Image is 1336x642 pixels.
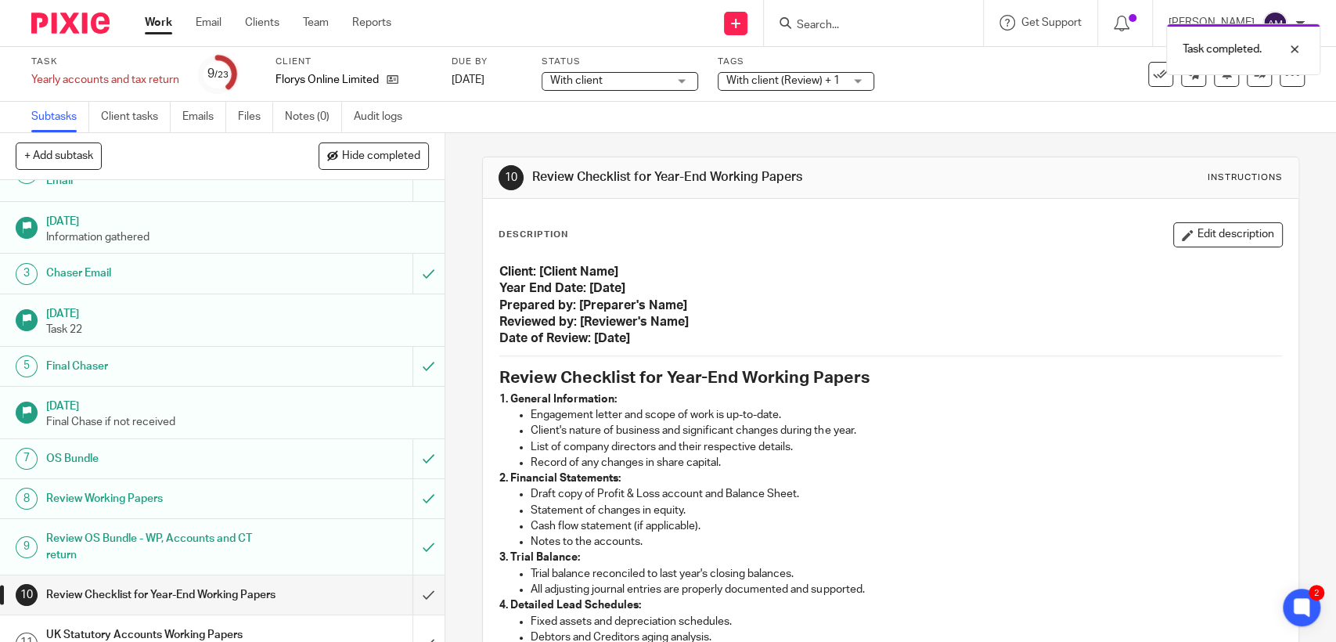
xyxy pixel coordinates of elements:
div: 9 [207,65,229,83]
strong: Year End Date: [Date] [499,282,625,294]
a: Audit logs [354,102,414,132]
div: 2 [1309,585,1324,601]
a: Notes (0) [285,102,342,132]
label: Status [542,56,698,68]
button: Edit description [1173,222,1283,247]
p: Trial balance reconciled to last year's closing balances. [531,566,1281,582]
strong: Date of Review: [Date] [499,332,630,344]
a: Clients [245,15,279,31]
strong: Prepared by: [Preparer's Name] [499,299,687,312]
div: Yearly accounts and tax return [31,72,179,88]
h1: [DATE] [46,302,429,322]
p: Cash flow statement (if applicable). [531,518,1281,534]
p: Final Chase if not received [46,414,429,430]
span: With client [550,75,603,86]
a: Work [145,15,172,31]
span: Hide completed [342,150,420,163]
h1: Review Working Papers [46,487,280,510]
strong: 2. Financial Statements: [499,473,621,484]
img: svg%3E [1262,11,1287,36]
div: 5 [16,355,38,377]
span: [DATE] [452,74,484,85]
p: Statement of changes in equity. [531,503,1281,518]
div: 8 [16,488,38,510]
p: List of company directors and their respective details. [531,439,1281,455]
label: Due by [452,56,522,68]
div: 10 [16,584,38,606]
h1: OS Bundle [46,447,280,471]
p: Engagement letter and scope of work is up-to-date. [531,407,1281,423]
h1: Review Checklist for Year-End Working Papers [46,583,280,607]
p: Description [499,229,568,241]
img: Pixie [31,13,110,34]
h1: [DATE] [46,210,429,229]
p: All adjusting journal entries are properly documented and supported. [531,582,1281,597]
h1: Review OS Bundle - WP, Accounts and CT return [46,527,280,567]
small: /23 [214,70,229,79]
div: 7 [16,448,38,470]
h1: Chaser Email [46,261,280,285]
button: + Add subtask [16,142,102,169]
div: 10 [499,165,524,190]
div: 3 [16,263,38,285]
p: Notes to the accounts. [531,534,1281,550]
a: Client tasks [101,102,171,132]
p: Information gathered [46,229,429,245]
a: Files [238,102,273,132]
h1: [DATE] [46,395,429,414]
strong: Reviewed by: [Reviewer's Name] [499,316,689,328]
p: Record of any changes in share capital. [531,455,1281,471]
p: Task 22 [46,322,429,337]
label: Client [275,56,432,68]
a: Emails [182,102,226,132]
h1: Review Checklist for Year-End Working Papers [532,169,924,186]
p: Task completed. [1183,41,1262,57]
a: Reports [352,15,391,31]
strong: 4. Detailed Lead Schedules: [499,600,641,611]
strong: 1. General Information: [499,394,617,405]
label: Task [31,56,179,68]
p: Fixed assets and depreciation schedules. [531,614,1281,629]
strong: Review Checklist for Year-End Working Papers [499,370,869,386]
strong: 3. Trial Balance: [499,552,580,563]
span: With client (Review) + 1 [726,75,840,86]
strong: Client: [Client Name] [499,265,618,278]
p: Florys Online Limited [275,72,379,88]
h1: Final Chaser [46,355,280,378]
div: 9 [16,536,38,558]
p: Client's nature of business and significant changes during the year. [531,423,1281,438]
button: Hide completed [319,142,429,169]
a: Subtasks [31,102,89,132]
p: Draft copy of Profit & Loss account and Balance Sheet. [531,486,1281,502]
a: Team [303,15,329,31]
div: Instructions [1208,171,1283,184]
a: Email [196,15,221,31]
